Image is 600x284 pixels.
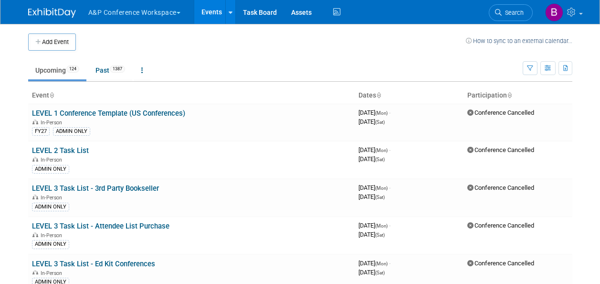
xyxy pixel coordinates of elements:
div: FY27 [32,127,50,136]
img: In-Person Event [32,270,38,275]
a: Past1387 [88,61,132,79]
a: Sort by Participation Type [507,91,512,99]
span: (Mon) [375,148,388,153]
div: ADMIN ONLY [32,203,69,211]
span: (Mon) [375,186,388,191]
span: (Mon) [375,261,388,266]
span: - [389,260,390,267]
span: Conference Cancelled [467,222,534,229]
span: (Sat) [375,157,385,162]
a: Upcoming124 [28,61,86,79]
span: (Sat) [375,195,385,200]
span: In-Person [41,120,65,126]
span: Conference Cancelled [467,146,534,153]
span: (Sat) [375,270,385,275]
img: In-Person Event [32,195,38,199]
span: [DATE] [358,269,385,276]
img: In-Person Event [32,232,38,237]
span: [DATE] [358,222,390,229]
button: Add Event [28,33,76,51]
span: In-Person [41,270,65,276]
span: - [389,184,390,191]
span: [DATE] [358,260,390,267]
th: Participation [463,87,572,104]
img: ExhibitDay [28,8,76,18]
a: Sort by Start Date [376,91,381,99]
div: ADMIN ONLY [32,165,69,174]
span: [DATE] [358,118,385,125]
span: (Sat) [375,120,385,125]
span: In-Person [41,157,65,163]
span: (Sat) [375,232,385,238]
span: [DATE] [358,146,390,153]
span: In-Person [41,232,65,239]
span: - [389,146,390,153]
a: How to sync to an external calendar... [466,37,572,44]
span: Conference Cancelled [467,184,534,191]
span: [DATE] [358,109,390,116]
span: - [389,222,390,229]
span: [DATE] [358,184,390,191]
a: Sort by Event Name [49,91,54,99]
span: 124 [66,66,79,73]
th: Dates [355,87,463,104]
a: LEVEL 3 Task List - Attendee List Purchase [32,222,169,230]
img: In-Person Event [32,120,38,124]
img: Ben Piggott [545,3,563,22]
a: LEVEL 3 Task List - Ed Kit Conferences [32,260,155,268]
span: (Mon) [375,223,388,229]
span: In-Person [41,195,65,201]
th: Event [28,87,355,104]
span: Conference Cancelled [467,260,534,267]
a: Search [489,4,533,21]
span: [DATE] [358,155,385,163]
div: ADMIN ONLY [53,127,90,136]
a: LEVEL 3 Task List - 3rd Party Bookseller [32,184,159,193]
span: [DATE] [358,193,385,200]
span: [DATE] [358,231,385,238]
span: Conference Cancelled [467,109,534,116]
a: LEVEL 1 Conference Template (US Conferences) [32,109,185,118]
span: 1387 [110,66,125,73]
span: - [389,109,390,116]
img: In-Person Event [32,157,38,162]
span: (Mon) [375,110,388,116]
a: LEVEL 2 Task List [32,146,89,155]
div: ADMIN ONLY [32,240,69,249]
span: Search [502,9,524,16]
